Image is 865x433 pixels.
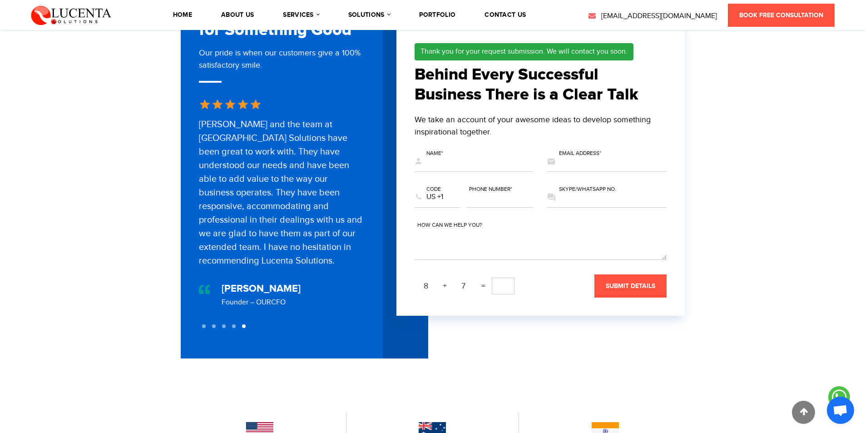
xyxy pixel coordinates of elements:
[31,5,112,25] img: Lucenta Solutions
[222,281,301,296] div: [PERSON_NAME]
[415,114,667,138] div: We take an account of your awesome ideas to develop something inspirational together.
[283,12,319,18] a: services
[222,297,301,308] div: Founder – OURCFO
[221,12,254,18] a: About Us
[415,65,667,104] h2: Behind Every Successful Business There is a Clear Talk
[728,4,835,27] a: Book Free Consultation
[348,12,390,18] a: solutions
[588,11,717,22] a: [EMAIL_ADDRESS][DOMAIN_NAME]
[739,11,823,19] span: Book Free Consultation
[606,282,655,290] span: submit details
[199,118,365,268] div: [PERSON_NAME] and the team at [GEOGRAPHIC_DATA] Solutions have been great to work with. They have...
[827,397,854,424] div: Open chat
[199,47,365,83] div: Our pride is when our customers give a 100% satisfactory smile.
[484,12,526,18] a: contact us
[594,274,667,298] button: submit details
[419,12,456,18] a: portfolio
[415,43,633,60] span: Thank you for your request submission. We will contact you soon.
[173,12,192,18] a: Home
[439,279,450,293] span: +
[477,279,490,293] span: =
